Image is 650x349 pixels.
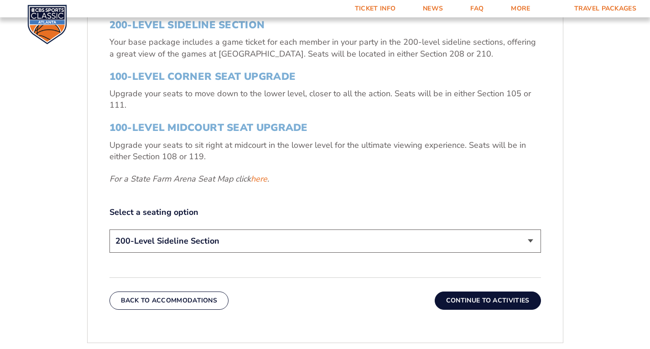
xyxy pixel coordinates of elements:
h3: 200-Level Sideline Section [109,19,541,31]
p: Your base package includes a game ticket for each member in your party in the 200-level sideline ... [109,36,541,59]
h3: 100-Level Midcourt Seat Upgrade [109,122,541,134]
a: here [251,173,267,185]
button: Continue To Activities [435,292,541,310]
p: Upgrade your seats to sit right at midcourt in the lower level for the ultimate viewing experienc... [109,140,541,162]
button: Back To Accommodations [109,292,229,310]
label: Select a seating option [109,207,541,218]
p: Upgrade your seats to move down to the lower level, closer to all the action. Seats will be in ei... [109,88,541,111]
em: For a State Farm Arena Seat Map click . [109,173,269,184]
img: CBS Sports Classic [27,5,67,44]
h3: 100-Level Corner Seat Upgrade [109,71,541,83]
